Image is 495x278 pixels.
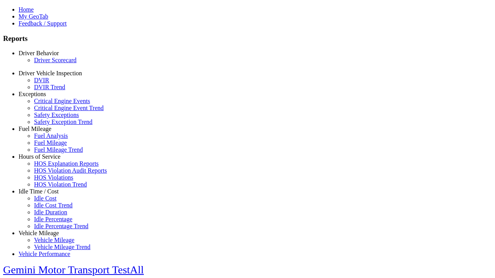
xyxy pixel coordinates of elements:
a: Safety Exceptions [34,112,79,118]
a: My GeoTab [19,13,48,20]
a: Gemini Motor Transport TestAll [3,264,144,276]
a: Safety Exception Trend [34,119,92,125]
a: Fuel Mileage [34,139,67,146]
a: HOS Violation Audit Reports [34,167,107,174]
a: Critical Engine Events [34,98,90,104]
a: Vehicle Mileage [19,230,59,236]
a: HOS Violations [34,174,73,181]
a: DVIR Trend [34,84,65,90]
a: Vehicle Performance [19,251,70,257]
a: DVIR [34,77,49,83]
a: Vehicle Mileage Trend [34,244,90,250]
a: Driver Vehicle Inspection [19,70,82,76]
a: Fuel Mileage [19,125,51,132]
a: Exceptions [19,91,46,97]
a: Idle Percentage Trend [34,223,88,229]
a: HOS Explanation Reports [34,160,99,167]
a: Fuel Analysis [34,132,68,139]
h3: Reports [3,34,492,43]
a: Driver Behavior [19,50,59,56]
a: Idle Time / Cost [19,188,59,195]
a: Critical Engine Event Trend [34,105,104,111]
a: Idle Cost [34,195,56,202]
a: Idle Cost Trend [34,202,73,208]
a: Idle Percentage [34,216,72,222]
a: Feedback / Support [19,20,67,27]
a: Fuel Mileage Trend [34,146,83,153]
a: HOS Violation Trend [34,181,87,188]
a: Driver Scorecard [34,57,77,63]
a: Home [19,6,34,13]
a: Hours of Service [19,153,60,160]
a: Vehicle Mileage [34,237,74,243]
a: Idle Duration [34,209,67,215]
